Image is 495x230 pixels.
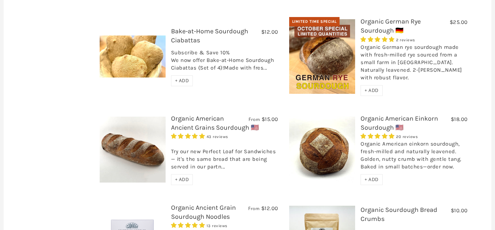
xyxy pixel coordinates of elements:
[207,223,228,228] span: 13 reviews
[171,27,248,44] a: Bake-at-Home Sourdough Ciabattas
[289,19,355,94] img: Organic German Rye Sourdough 🇩🇪
[171,133,207,139] span: 4.93 stars
[361,133,396,139] span: 4.95 stars
[171,174,193,185] div: + ADD
[175,176,189,183] span: + ADD
[451,116,468,122] span: $18.00
[261,29,278,35] span: $12.00
[261,205,278,212] span: $12.00
[99,35,165,78] img: Bake-at-Home Sourdough Ciabattas
[100,35,166,78] a: Bake-at-Home Sourdough Ciabattas
[100,117,166,183] a: Organic American Ancient Grains Sourdough 🇺🇸
[171,204,236,221] a: Organic Ancient Grain Sourdough Noodles
[171,140,278,174] div: Try our new Perfect Loaf for Sandwiches — it's the same bread that are being served in our partn...
[365,87,379,93] span: + ADD
[396,134,418,139] span: 20 reviews
[361,174,383,185] div: + ADD
[361,17,421,34] a: Organic German Rye Sourdough 🇩🇪
[450,19,468,25] span: $25.00
[171,75,193,86] div: + ADD
[289,117,355,183] img: Organic American Einkorn Sourdough 🇺🇸
[365,176,379,183] span: + ADD
[361,36,396,43] span: 5.00 stars
[289,17,340,26] div: Limited Time Special
[396,38,415,42] span: 2 reviews
[361,206,437,223] a: Organic Sourdough Bread Crumbs
[171,49,278,75] div: Subscribe & Save 10% We now offer Bake-at-Home Sourdough Ciabattas (Set of 4)!Made with fres...
[361,140,468,174] div: Organic American einkorn sourdough, fresh-milled and naturally leavened. Golden, nutty crumb with...
[175,78,189,84] span: + ADD
[207,134,228,139] span: 43 reviews
[361,43,468,85] div: Organic German rye sourdough made with fresh-milled rye sourced from a small farm in [GEOGRAPHIC_...
[171,114,259,131] a: Organic American Ancient Grains Sourdough 🇺🇸
[361,114,438,131] a: Organic American Einkorn Sourdough 🇺🇸
[451,207,468,214] span: $10.00
[171,222,207,229] span: 4.85 stars
[249,116,260,122] span: From
[248,205,259,212] span: From
[99,117,165,183] img: Organic American Ancient Grains Sourdough 🇺🇸
[361,85,383,96] div: + ADD
[262,116,278,122] span: $15.00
